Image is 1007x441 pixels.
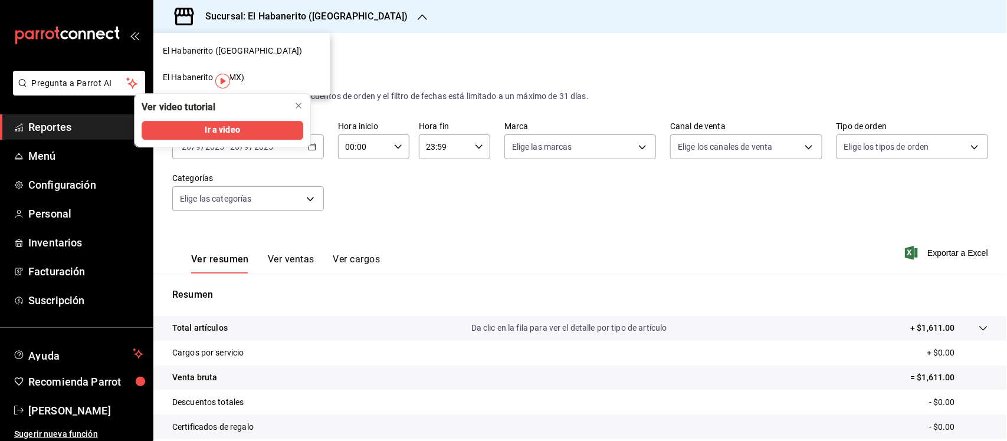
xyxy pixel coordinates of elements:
span: El Habanerito ([GEOGRAPHIC_DATA]) [163,45,302,57]
div: Ver video tutorial [142,101,215,114]
span: El Habanerito (CDMX) [163,71,245,84]
button: close [289,96,308,115]
img: Tooltip marker [215,74,230,88]
div: El Habanerito ([GEOGRAPHIC_DATA]) [153,38,330,64]
div: El Habanerito (CDMX) [153,64,330,91]
span: Ir a video [205,124,240,137]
